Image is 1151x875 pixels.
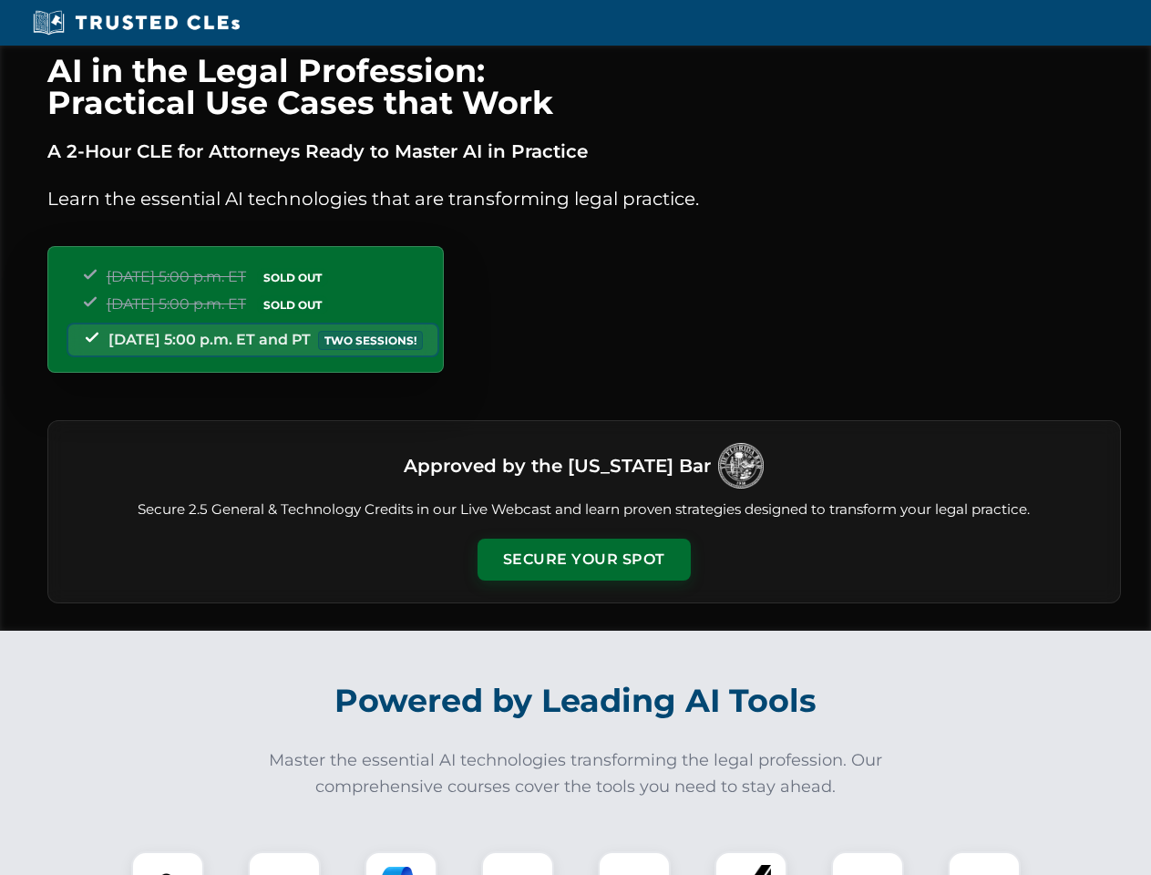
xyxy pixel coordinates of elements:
img: Trusted CLEs [27,9,245,36]
span: [DATE] 5:00 p.m. ET [107,268,246,285]
p: Secure 2.5 General & Technology Credits in our Live Webcast and learn proven strategies designed ... [70,499,1098,520]
span: SOLD OUT [257,295,328,314]
button: Secure Your Spot [478,539,691,581]
p: A 2-Hour CLE for Attorneys Ready to Master AI in Practice [47,137,1121,166]
p: Learn the essential AI technologies that are transforming legal practice. [47,184,1121,213]
h3: Approved by the [US_STATE] Bar [404,449,711,482]
p: Master the essential AI technologies transforming the legal profession. Our comprehensive courses... [257,747,895,800]
span: SOLD OUT [257,268,328,287]
span: [DATE] 5:00 p.m. ET [107,295,246,313]
h1: AI in the Legal Profession: Practical Use Cases that Work [47,55,1121,118]
img: Logo [718,443,764,489]
h2: Powered by Leading AI Tools [71,669,1081,733]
